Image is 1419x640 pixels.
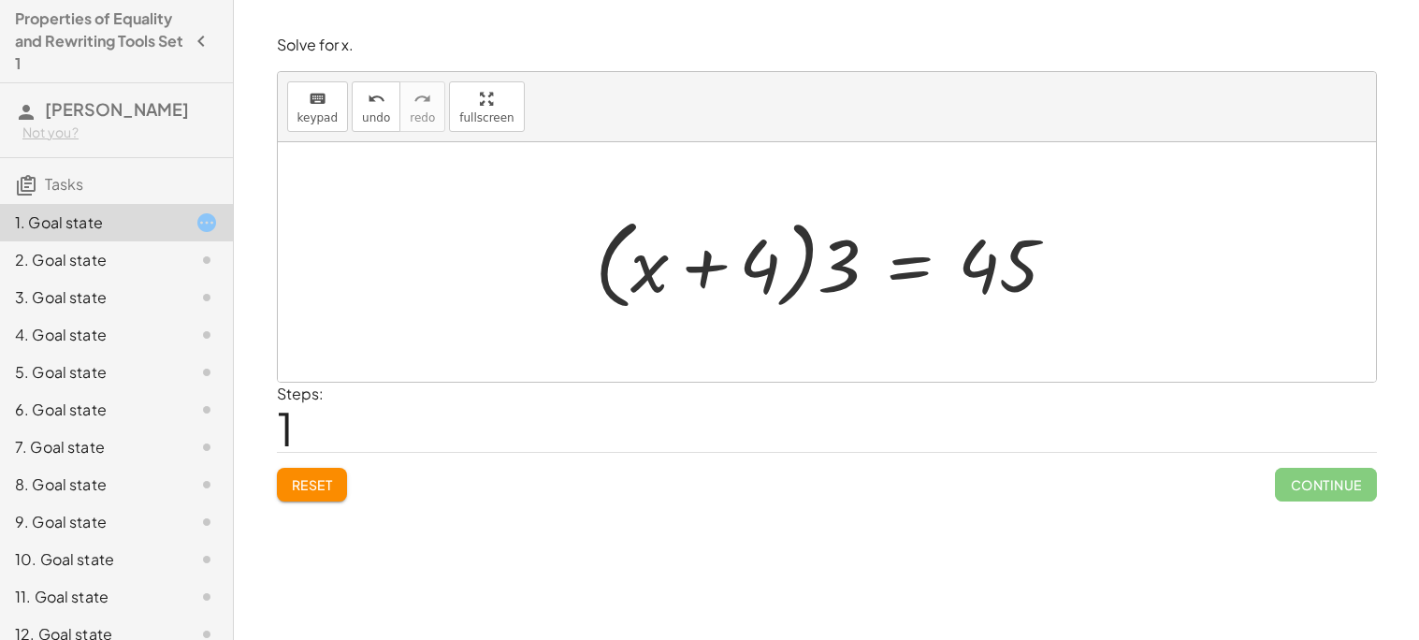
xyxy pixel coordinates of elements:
i: keyboard [309,88,326,110]
div: 1. Goal state [15,211,166,234]
i: Task not started. [195,586,218,608]
span: Tasks [45,174,83,194]
i: Task not started. [195,473,218,496]
button: redoredo [399,81,445,132]
div: 3. Goal state [15,286,166,309]
span: keypad [297,111,339,124]
i: Task not started. [195,548,218,571]
i: Task not started. [195,286,218,309]
div: 5. Goal state [15,361,166,384]
span: fullscreen [459,111,514,124]
button: Reset [277,468,348,502]
i: redo [413,88,431,110]
div: 9. Goal state [15,511,166,533]
i: Task not started. [195,399,218,421]
i: Task not started. [195,249,218,271]
i: undo [368,88,385,110]
div: 2. Goal state [15,249,166,271]
div: 8. Goal state [15,473,166,496]
div: 6. Goal state [15,399,166,421]
div: 10. Goal state [15,548,166,571]
i: Task not started. [195,436,218,458]
span: redo [410,111,435,124]
button: keyboardkeypad [287,81,349,132]
p: Solve for x. [277,35,1377,56]
i: Task started. [195,211,218,234]
button: fullscreen [449,81,524,132]
span: 1 [277,400,294,457]
div: 4. Goal state [15,324,166,346]
span: undo [362,111,390,124]
i: Task not started. [195,361,218,384]
i: Task not started. [195,324,218,346]
i: Task not started. [195,511,218,533]
h4: Properties of Equality and Rewriting Tools Set 1 [15,7,184,75]
div: Not you? [22,124,218,142]
label: Steps: [277,384,324,403]
span: Reset [292,476,333,493]
div: 7. Goal state [15,436,166,458]
button: undoundo [352,81,400,132]
div: 11. Goal state [15,586,166,608]
span: [PERSON_NAME] [45,98,189,120]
